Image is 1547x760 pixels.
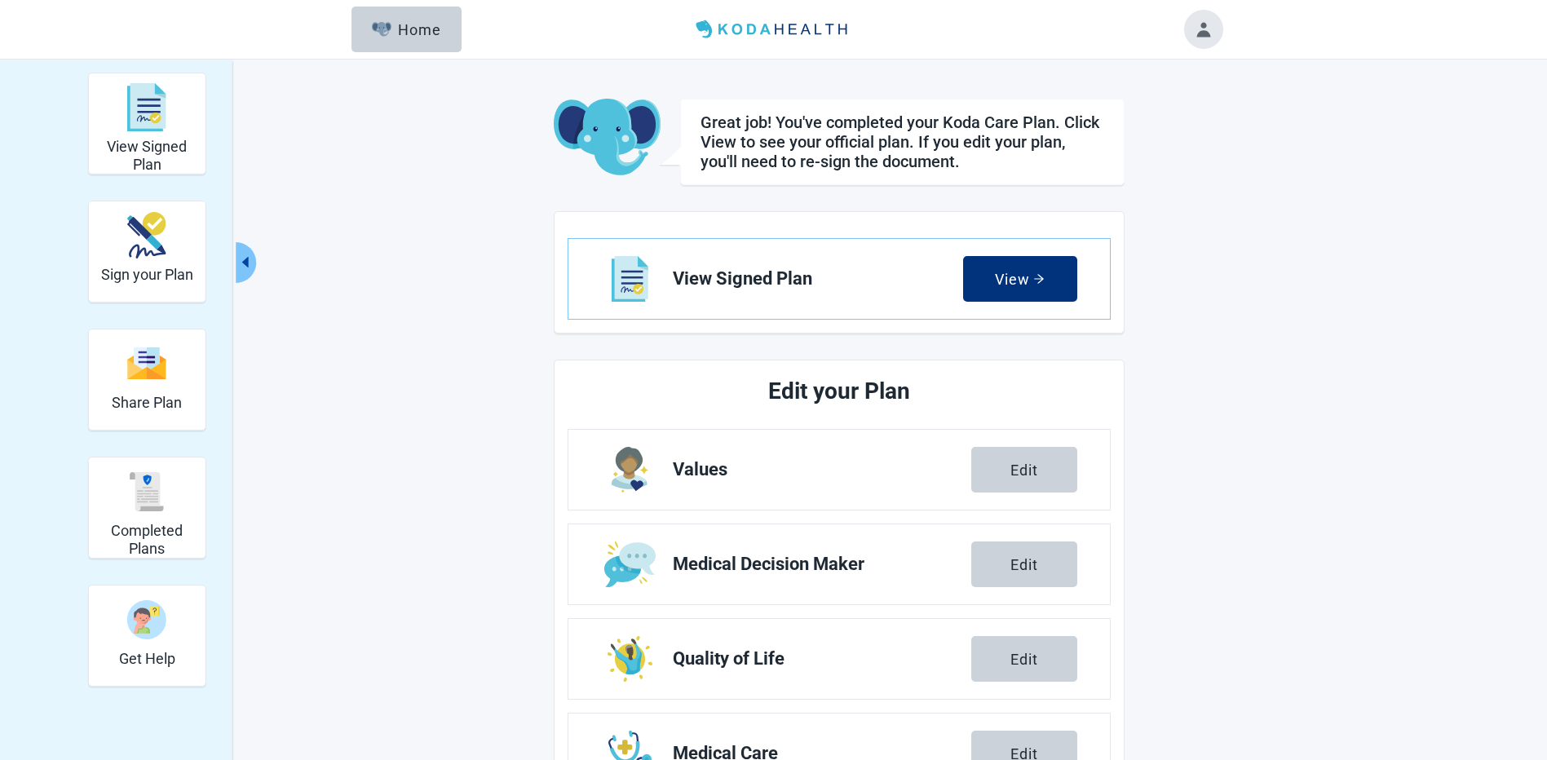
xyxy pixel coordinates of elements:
img: Koda Health [689,16,857,42]
img: svg%3e [127,472,166,511]
div: Get Help [88,585,206,687]
h1: Great job! You've completed your Koda Care Plan. Click View to see your official plan. If you edi... [701,113,1104,171]
div: Home [372,21,442,38]
a: View View Signed Plan section [568,239,1110,319]
div: Edit [1010,651,1038,667]
button: Edit [971,636,1077,682]
a: Edit Quality of Life section [568,619,1110,699]
button: Viewarrow-right [963,256,1077,302]
span: Values [673,460,971,479]
button: ElephantHome [351,7,462,52]
h2: Completed Plans [95,522,199,557]
img: person-question-x68TBcxA.svg [127,600,166,639]
h2: Share Plan [112,394,182,412]
img: svg%3e [127,83,166,132]
div: View [995,271,1045,287]
span: Medical Decision Maker [673,555,971,574]
span: View Signed Plan [673,269,963,289]
h2: Edit your Plan [629,373,1050,409]
h2: Sign your Plan [101,266,193,284]
img: Elephant [372,22,392,37]
button: Edit [971,541,1077,587]
img: svg%3e [127,346,166,381]
button: Toggle account menu [1184,10,1223,49]
span: arrow-right [1033,273,1045,285]
button: Collapse menu [236,242,256,283]
img: Koda Elephant [554,99,661,177]
div: Edit [1010,556,1038,572]
span: caret-left [237,254,253,270]
div: Share Plan [88,329,206,431]
div: View Signed Plan [88,73,206,175]
div: Completed Plans [88,457,206,559]
img: make_plan_official-CpYJDfBD.svg [127,212,166,258]
a: Edit Medical Decision Maker section [568,524,1110,604]
h2: View Signed Plan [95,138,199,173]
span: Quality of Life [673,649,971,669]
h2: Get Help [119,650,175,668]
a: Edit Values section [568,430,1110,510]
button: Edit [971,447,1077,493]
div: Edit [1010,462,1038,478]
div: Sign your Plan [88,201,206,303]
